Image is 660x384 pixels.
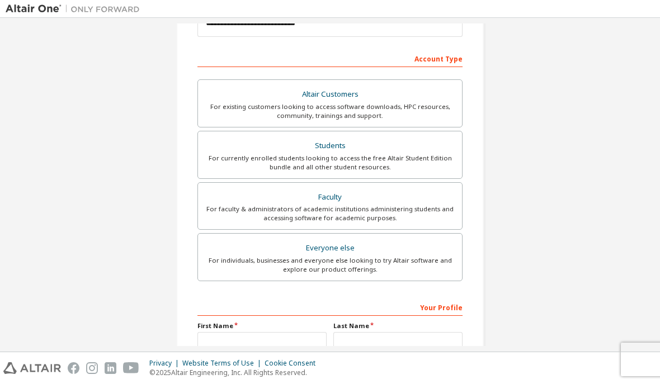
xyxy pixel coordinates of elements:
[149,368,322,377] p: © 2025 Altair Engineering, Inc. All Rights Reserved.
[149,359,182,368] div: Privacy
[68,362,79,374] img: facebook.svg
[205,256,455,274] div: For individuals, businesses and everyone else looking to try Altair software and explore our prod...
[333,321,463,330] label: Last Name
[205,138,455,154] div: Students
[197,49,463,67] div: Account Type
[123,362,139,374] img: youtube.svg
[197,298,463,316] div: Your Profile
[197,321,327,330] label: First Name
[86,362,98,374] img: instagram.svg
[3,362,61,374] img: altair_logo.svg
[205,205,455,222] div: For faculty & administrators of academic institutions administering students and accessing softwa...
[205,102,455,120] div: For existing customers looking to access software downloads, HPC resources, community, trainings ...
[6,3,145,15] img: Altair One
[205,189,455,205] div: Faculty
[205,240,455,256] div: Everyone else
[205,154,455,172] div: For currently enrolled students looking to access the free Altair Student Edition bundle and all ...
[182,359,265,368] div: Website Terms of Use
[205,87,455,102] div: Altair Customers
[265,359,322,368] div: Cookie Consent
[105,362,116,374] img: linkedin.svg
